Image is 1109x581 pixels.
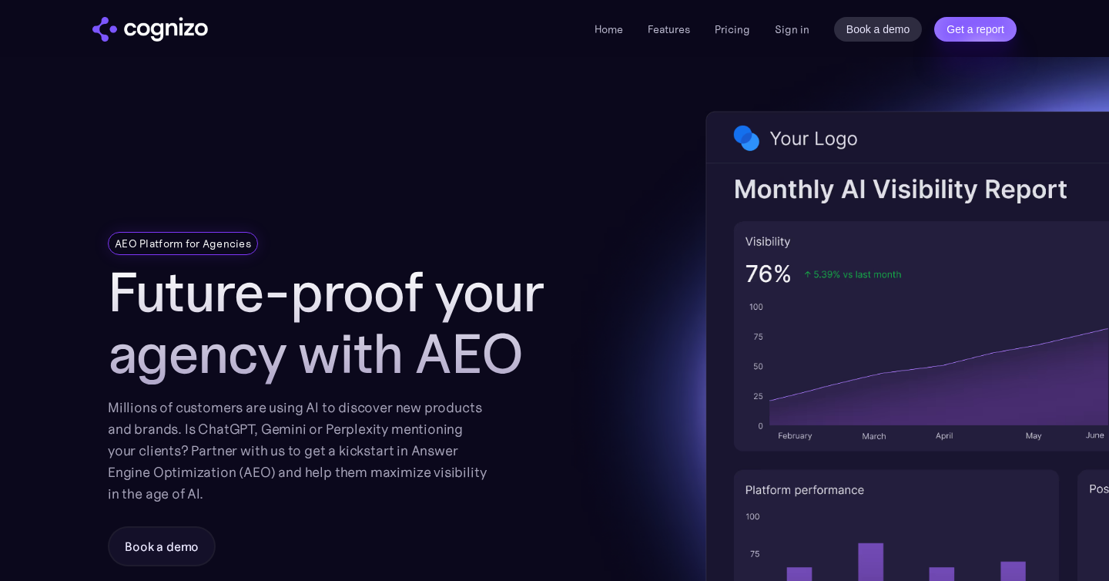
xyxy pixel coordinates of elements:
a: home [92,17,208,42]
a: Features [648,22,690,36]
div: Book a demo [125,537,199,556]
a: Book a demo [834,17,923,42]
div: Millions of customers are using AI to discover new products and brands. Is ChatGPT, Gemini or Per... [108,397,487,505]
div: AEO Platform for Agencies [115,236,251,251]
img: cognizo logo [92,17,208,42]
h1: Future-proof your agency with AEO [108,261,585,385]
a: Book a demo [108,526,216,566]
a: Home [595,22,623,36]
a: Sign in [775,20,809,39]
a: Pricing [715,22,750,36]
a: Get a report [934,17,1017,42]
